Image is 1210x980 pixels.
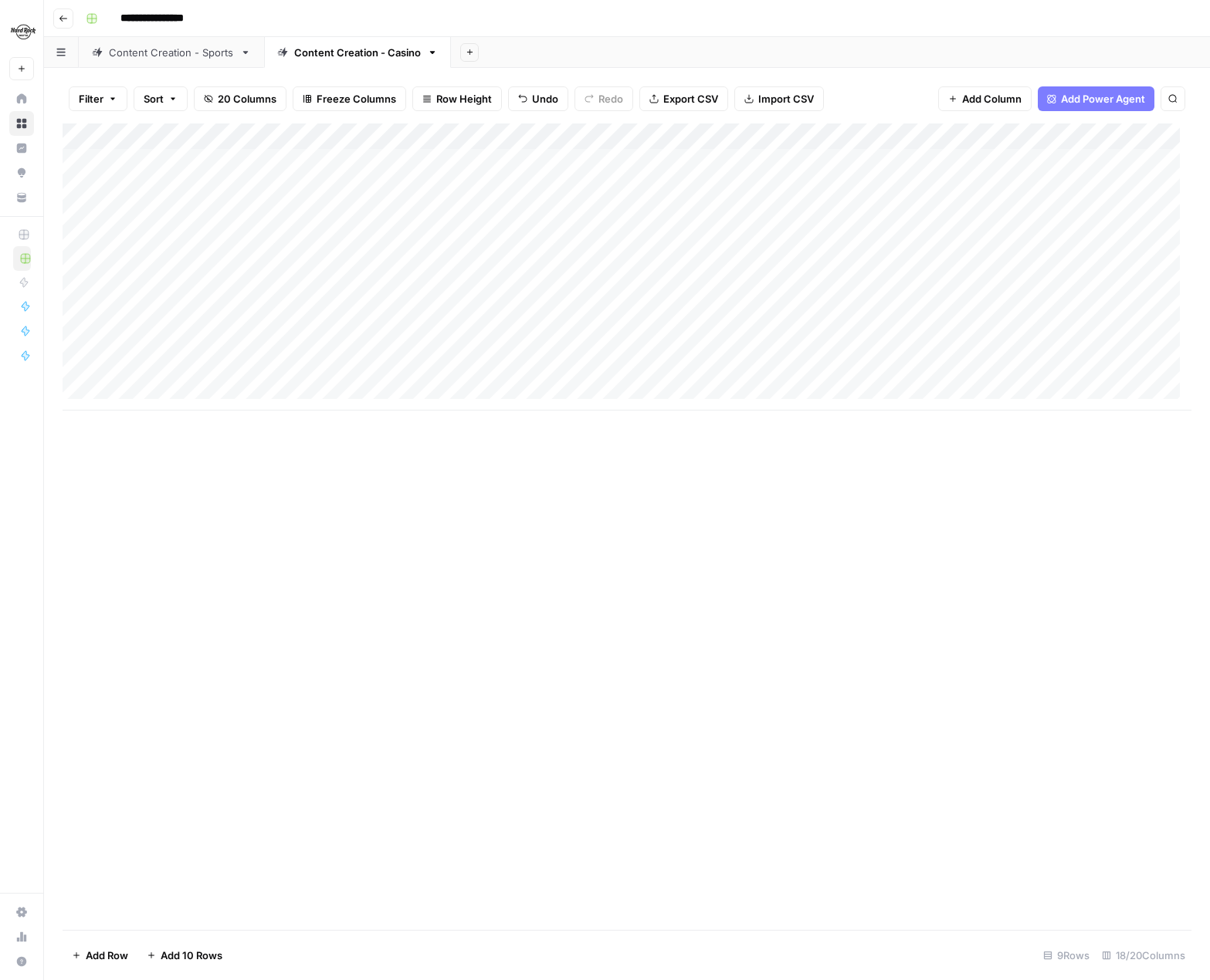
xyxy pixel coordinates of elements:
[9,161,34,185] a: Opportunities
[1038,86,1154,111] button: Add Power Agent
[161,948,222,963] span: Add 10 Rows
[9,924,34,949] a: Usage
[9,86,34,111] a: Home
[9,185,34,210] a: Your Data
[574,86,633,111] button: Redo
[79,37,264,68] a: Content Creation - Sports
[962,91,1022,106] span: Add Column
[137,943,232,968] button: Add 10 Rows
[293,86,406,111] button: Freeze Columns
[109,45,234,60] div: Content Creation - Sports
[194,86,286,111] button: 20 Columns
[412,86,502,111] button: Row Height
[598,91,623,106] span: Redo
[294,45,421,60] div: Content Creation - Casino
[63,943,137,968] button: Add Row
[218,91,276,106] span: 20 Columns
[144,91,164,106] span: Sort
[9,900,34,924] a: Settings
[758,91,814,106] span: Import CSV
[532,91,558,106] span: Undo
[9,949,34,974] button: Help + Support
[639,86,728,111] button: Export CSV
[1096,943,1191,968] div: 18/20 Columns
[734,86,824,111] button: Import CSV
[1061,91,1145,106] span: Add Power Agent
[1037,943,1096,968] div: 9 Rows
[436,91,492,106] span: Row Height
[264,37,451,68] a: Content Creation - Casino
[9,18,37,46] img: Hard Rock Digital Logo
[938,86,1032,111] button: Add Column
[69,86,127,111] button: Filter
[317,91,396,106] span: Freeze Columns
[508,86,568,111] button: Undo
[134,86,188,111] button: Sort
[663,91,718,106] span: Export CSV
[9,136,34,161] a: Insights
[86,948,128,963] span: Add Row
[9,111,34,136] a: Browse
[79,91,103,106] span: Filter
[9,12,34,51] button: Workspace: Hard Rock Digital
